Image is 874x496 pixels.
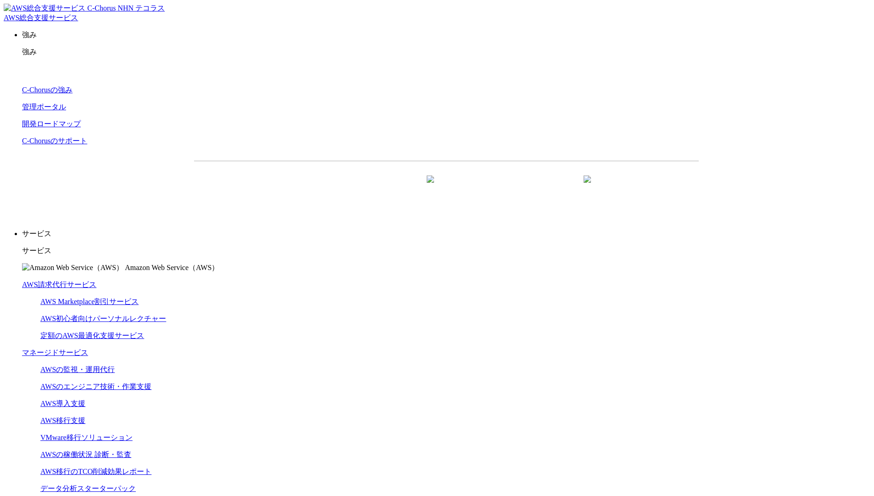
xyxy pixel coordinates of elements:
img: Amazon Web Service（AWS） [22,263,123,273]
a: AWS移行支援 [40,417,85,424]
a: VMware移行ソリューション [40,434,133,441]
a: AWS移行のTCO削減効果レポート [40,468,151,475]
a: 開発ロードマップ [22,120,81,128]
a: まずは相談する [451,176,599,199]
a: AWS導入支援 [40,400,85,407]
span: Amazon Web Service（AWS） [125,264,219,271]
img: 矢印 [584,175,591,199]
a: 定額のAWS最適化支援サービス [40,332,144,339]
p: 強み [22,30,870,40]
a: AWSの監視・運用代行 [40,366,115,373]
a: AWS初心者向けパーソナルレクチャー [40,315,166,322]
a: AWS総合支援サービス C-Chorus NHN テコラスAWS総合支援サービス [4,4,165,22]
a: AWS請求代行サービス [22,281,96,288]
a: 資料を請求する [294,176,442,199]
p: 強み [22,47,870,57]
a: 管理ポータル [22,103,66,111]
a: データ分析スターターパック [40,485,136,492]
img: 矢印 [427,175,434,199]
a: マネージドサービス [22,349,88,356]
a: AWS Marketplace割引サービス [40,298,139,305]
a: C-Chorusの強み [22,86,72,94]
a: AWSの稼働状況 診断・監査 [40,451,131,458]
a: AWSのエンジニア技術・作業支援 [40,383,151,390]
img: AWS総合支援サービス C-Chorus [4,4,116,13]
p: サービス [22,246,870,256]
a: C-Chorusのサポート [22,137,87,145]
p: サービス [22,229,870,239]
